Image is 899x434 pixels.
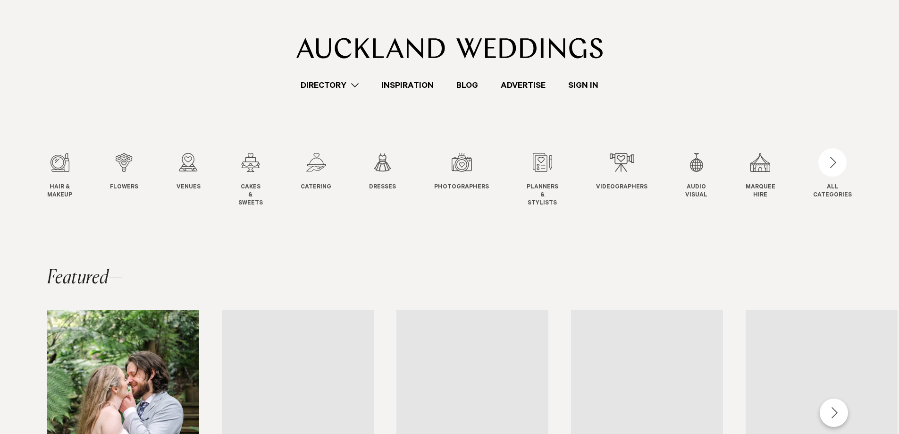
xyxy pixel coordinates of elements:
swiper-slide: 2 / 12 [110,153,157,207]
span: Marquee Hire [746,184,775,200]
a: Catering [301,153,331,192]
span: Videographers [596,184,647,192]
swiper-slide: 6 / 12 [369,153,415,207]
a: Cakes & Sweets [238,153,263,207]
img: Auckland Weddings Logo [296,38,603,59]
span: Photographers [434,184,489,192]
a: Videographers [596,153,647,192]
span: Audio Visual [685,184,707,200]
span: Planners & Stylists [527,184,558,207]
a: Photographers [434,153,489,192]
swiper-slide: 5 / 12 [301,153,350,207]
a: Hair & Makeup [47,153,72,200]
swiper-slide: 9 / 12 [596,153,666,207]
swiper-slide: 4 / 12 [238,153,282,207]
span: Flowers [110,184,138,192]
span: Hair & Makeup [47,184,72,200]
a: Dresses [369,153,396,192]
swiper-slide: 7 / 12 [434,153,508,207]
div: ALL CATEGORIES [813,184,852,200]
span: Dresses [369,184,396,192]
a: Sign In [557,79,610,92]
swiper-slide: 8 / 12 [527,153,577,207]
a: Marquee Hire [746,153,775,200]
swiper-slide: 11 / 12 [746,153,794,207]
span: Cakes & Sweets [238,184,263,207]
button: ALLCATEGORIES [813,153,852,197]
swiper-slide: 1 / 12 [47,153,91,207]
a: Inspiration [370,79,445,92]
swiper-slide: 3 / 12 [176,153,219,207]
span: Venues [176,184,201,192]
span: Catering [301,184,331,192]
a: Audio Visual [685,153,707,200]
a: Planners & Stylists [527,153,558,207]
a: Advertise [489,79,557,92]
h2: Featured [47,269,123,288]
a: Directory [289,79,370,92]
a: Blog [445,79,489,92]
a: Venues [176,153,201,192]
swiper-slide: 10 / 12 [685,153,726,207]
a: Flowers [110,153,138,192]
